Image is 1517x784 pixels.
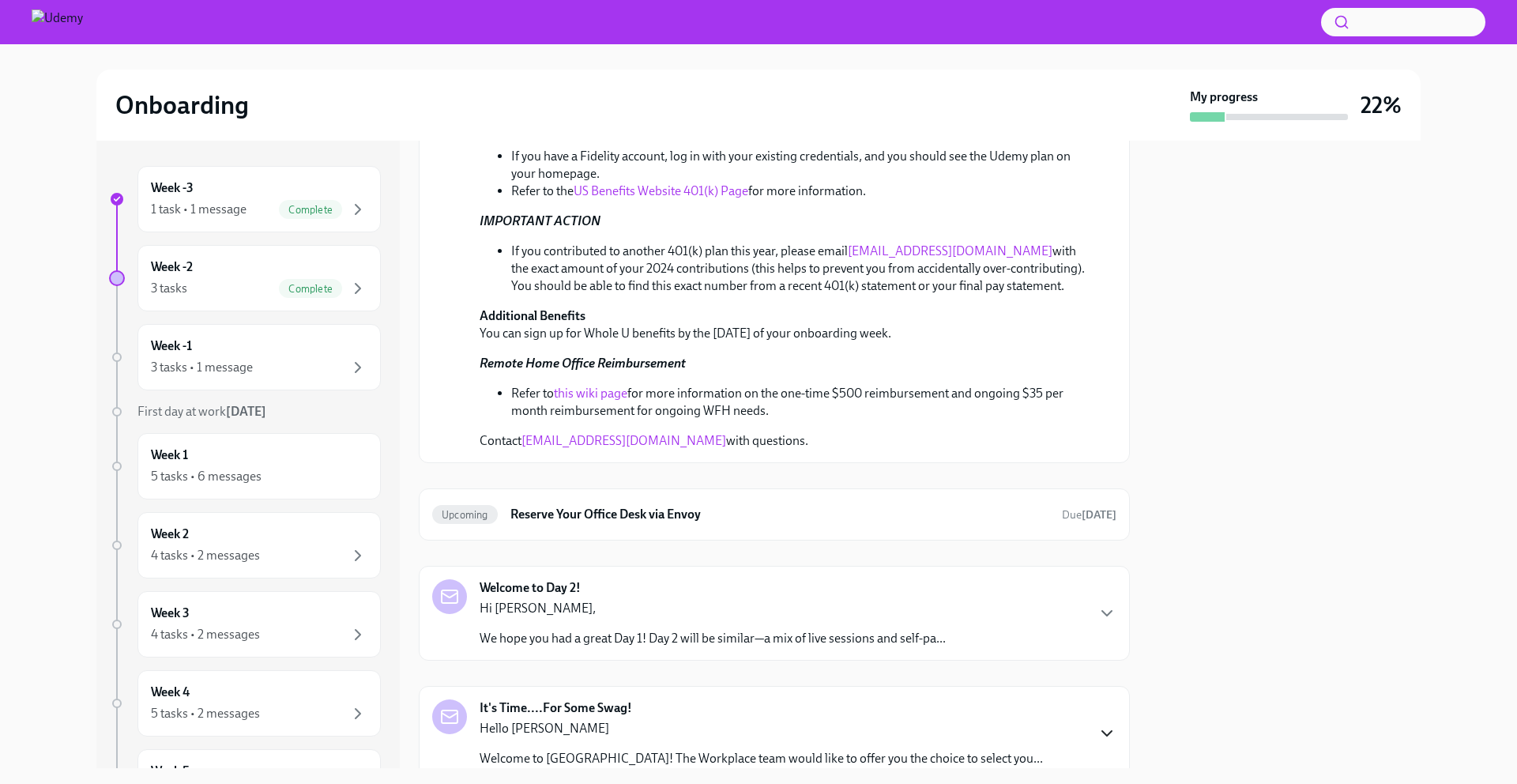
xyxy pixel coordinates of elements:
[480,432,1091,450] p: Contact with questions.
[151,705,260,722] div: 5 tasks • 2 messages
[109,433,381,499] a: Week 15 tasks • 6 messages
[1062,507,1116,522] span: August 30th, 2025 13:00
[521,433,726,448] a: [EMAIL_ADDRESS][DOMAIN_NAME]
[432,509,498,521] span: Upcoming
[1190,89,1258,106] strong: My progress
[480,356,686,371] strong: Remote Home Office Reimbursement
[151,468,262,485] div: 5 tasks • 6 messages
[554,386,627,401] a: this wiki page
[109,324,381,390] a: Week -13 tasks • 1 message
[480,750,1043,767] p: Welcome to [GEOGRAPHIC_DATA]! The Workplace team would like to offer you the choice to select you...
[137,404,266,419] span: First day at work
[226,404,266,419] strong: [DATE]
[480,308,585,323] strong: Additional Benefits
[151,359,253,376] div: 3 tasks • 1 message
[109,512,381,579] a: Week 24 tasks • 2 messages
[151,763,190,780] h6: Week 5
[151,280,187,297] div: 3 tasks
[480,307,1091,342] p: You can sign up for Whole U benefits by the [DATE] of your onboarding week.
[151,526,189,543] h6: Week 2
[511,148,1091,183] li: If you have a Fidelity account, log in with your existing credentials, and you should see the Ude...
[432,502,1116,527] a: UpcomingReserve Your Office Desk via EnvoyDue[DATE]
[279,204,342,216] span: Complete
[32,9,83,35] img: Udemy
[480,579,581,597] strong: Welcome to Day 2!
[1062,508,1116,522] span: Due
[510,506,1049,523] h6: Reserve Your Office Desk via Envoy
[574,183,748,198] a: US Benefits Website 401(k) Page
[1082,508,1116,522] strong: [DATE]
[511,385,1091,420] li: Refer to for more information on the one-time $500 reimbursement and ongoing $35 per month reimbu...
[151,447,188,464] h6: Week 1
[151,605,190,622] h6: Week 3
[480,600,946,617] p: Hi [PERSON_NAME],
[1361,91,1402,119] h3: 22%
[151,337,192,355] h6: Week -1
[109,591,381,658] a: Week 34 tasks • 2 messages
[151,258,193,276] h6: Week -2
[511,183,1091,200] li: Refer to the for more information.
[109,245,381,311] a: Week -23 tasksComplete
[151,179,194,197] h6: Week -3
[115,89,249,121] h2: Onboarding
[109,403,381,420] a: First day at work[DATE]
[480,699,632,717] strong: It's Time....For Some Swag!
[151,547,260,564] div: 4 tasks • 2 messages
[848,243,1052,258] a: [EMAIL_ADDRESS][DOMAIN_NAME]
[279,283,342,295] span: Complete
[511,243,1091,295] li: If you contributed to another 401(k) plan this year, please email with the exact amount of your 2...
[480,630,946,647] p: We hope you had a great Day 1! Day 2 will be similar—a mix of live sessions and self-pa...
[151,626,260,643] div: 4 tasks • 2 messages
[480,720,1043,737] p: Hello [PERSON_NAME]
[109,670,381,737] a: Week 45 tasks • 2 messages
[480,213,600,228] strong: IMPORTANT ACTION
[151,201,247,218] div: 1 task • 1 message
[109,166,381,232] a: Week -31 task • 1 messageComplete
[151,684,190,701] h6: Week 4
